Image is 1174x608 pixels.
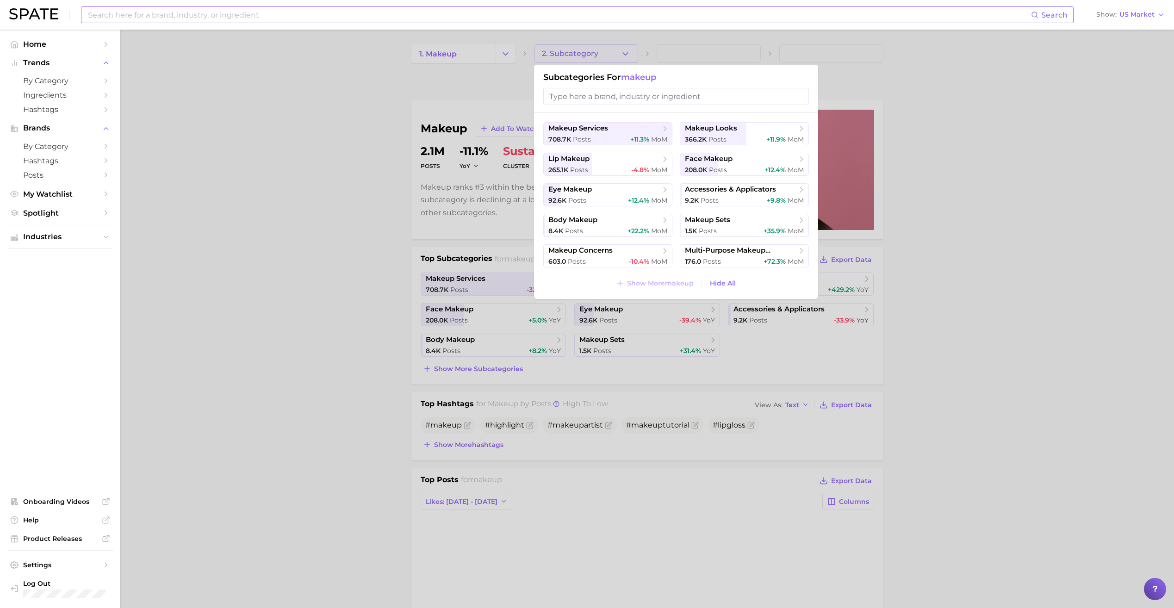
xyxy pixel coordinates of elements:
span: Posts [699,227,717,235]
span: Hide All [710,279,736,287]
a: Posts [7,168,113,182]
span: Posts [565,227,583,235]
span: +72.3% [764,257,786,266]
span: MoM [651,227,667,235]
a: Hashtags [7,102,113,117]
span: Posts [568,196,586,205]
span: 366.2k [685,135,707,143]
span: -10.4% [629,257,649,266]
span: Brands [23,124,97,132]
span: Search [1041,11,1068,19]
span: MoM [788,257,804,266]
span: multi-purpose makeup products [685,246,797,255]
span: US Market [1119,12,1155,17]
button: makeup concerns603.0 Posts-10.4% MoM [543,244,672,267]
button: makeup looks366.2k Posts+11.9% MoM [680,122,809,145]
span: lip makeup [548,155,590,163]
button: Industries [7,230,113,244]
span: face makeup [685,155,733,163]
span: makeup sets [685,216,730,224]
span: 9.2k [685,196,699,205]
span: Spotlight [23,209,97,217]
span: Show More makeup [627,279,694,287]
span: Posts [23,171,97,180]
span: +9.8% [767,196,786,205]
button: Brands [7,121,113,135]
span: makeup [621,72,656,82]
span: Hashtags [23,105,97,114]
a: Hashtags [7,154,113,168]
a: Log out. Currently logged in with e-mail lchokshi@estee.com. [7,577,113,601]
span: MoM [651,135,667,143]
span: 208.0k [685,166,707,174]
span: body makeup [548,216,597,224]
span: Posts [570,166,588,174]
button: accessories & applicators9.2k Posts+9.8% MoM [680,183,809,206]
span: Log Out [23,579,106,588]
span: Hashtags [23,156,97,165]
button: face makeup208.0k Posts+12.4% MoM [680,153,809,176]
span: 92.6k [548,196,566,205]
span: Trends [23,59,97,67]
span: +12.4% [628,196,649,205]
input: Type here a brand, industry or ingredient [543,88,809,105]
button: Show Moremakeup [614,277,696,290]
span: +35.9% [764,227,786,235]
a: Product Releases [7,532,113,546]
span: by Category [23,76,97,85]
span: MoM [788,196,804,205]
span: MoM [651,166,667,174]
button: body makeup8.4k Posts+22.2% MoM [543,214,672,237]
button: Hide All [708,277,738,290]
h1: Subcategories for [543,72,809,82]
span: Show [1096,12,1117,17]
span: by Category [23,142,97,151]
span: makeup concerns [548,246,613,255]
span: 176.0 [685,257,701,266]
span: Ingredients [23,91,97,99]
a: Ingredients [7,88,113,102]
a: by Category [7,139,113,154]
span: Posts [709,166,727,174]
span: Posts [701,196,719,205]
span: Posts [703,257,721,266]
button: ShowUS Market [1094,9,1167,21]
span: Posts [568,257,586,266]
button: Trends [7,56,113,70]
button: makeup sets1.5k Posts+35.9% MoM [680,214,809,237]
a: Help [7,513,113,527]
span: MoM [651,196,667,205]
span: makeup looks [685,124,737,133]
span: makeup services [548,124,608,133]
span: Home [23,40,97,49]
span: +11.3% [630,135,649,143]
button: multi-purpose makeup products176.0 Posts+72.3% MoM [680,244,809,267]
span: Posts [573,135,591,143]
input: Search here for a brand, industry, or ingredient [87,7,1031,23]
img: SPATE [9,8,58,19]
span: Posts [708,135,727,143]
button: eye makeup92.6k Posts+12.4% MoM [543,183,672,206]
a: My Watchlist [7,187,113,201]
span: accessories & applicators [685,185,776,194]
span: 265.1k [548,166,568,174]
span: eye makeup [548,185,592,194]
span: My Watchlist [23,190,97,199]
span: 1.5k [685,227,697,235]
button: makeup services708.7k Posts+11.3% MoM [543,122,672,145]
span: MoM [788,135,804,143]
span: MoM [788,166,804,174]
span: +22.2% [627,227,649,235]
a: by Category [7,74,113,88]
span: MoM [651,257,667,266]
span: Help [23,516,97,524]
span: Onboarding Videos [23,497,97,506]
span: +11.9% [766,135,786,143]
span: 708.7k [548,135,571,143]
a: Spotlight [7,206,113,220]
span: +12.4% [764,166,786,174]
a: Onboarding Videos [7,495,113,509]
span: 603.0 [548,257,566,266]
span: 8.4k [548,227,563,235]
span: MoM [788,227,804,235]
